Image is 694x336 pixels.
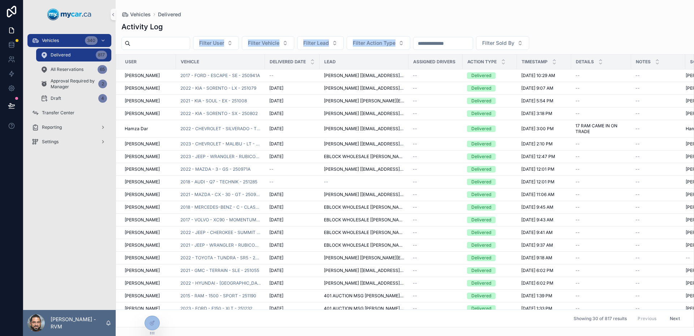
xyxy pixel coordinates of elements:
a: 2017 - VOLVO - XC90 - MOMENTUM - 250854 [180,217,261,223]
span: -- [413,293,417,299]
span: 2021 - JEEP - WRANGLER - RUBICON - 251332 [180,242,261,248]
span: [DATE] [269,126,283,132]
span: 2023 - CHEVROLET - MALIBU - LT - 251178 [180,141,261,147]
span: [DATE] 9:41 AM [521,230,553,235]
div: 2 [98,80,107,88]
span: -- [413,141,417,147]
span: All Reservations [51,67,83,72]
span: [PERSON_NAME] [125,73,160,78]
span: -- [635,192,640,197]
span: -- [413,268,417,273]
div: Delivered [471,305,491,312]
span: EBLOCK WHOLESALE [[PERSON_NAME][EMAIL_ADDRESS][PERSON_NAME][DOMAIN_NAME]] [324,230,404,235]
span: Delivered Date [270,59,306,65]
a: Transfer Center [27,106,111,119]
span: [DATE] 12:47 PM [521,154,555,160]
span: Vehicles [130,11,151,18]
span: Lead [324,59,336,65]
span: [PERSON_NAME] [[EMAIL_ADDRESS][DOMAIN_NAME]] [324,126,404,132]
span: 17 RAM CAME IN ON TRADE [575,123,627,135]
span: [DATE] 3:00 PM [521,126,554,132]
span: 2015 - RAM - 1500 - SPORT - 251190 [180,293,256,299]
span: Filter Sold By [482,39,514,47]
a: Delivered817 [36,48,111,61]
span: [PERSON_NAME] [125,141,160,147]
span: [PERSON_NAME] [125,179,160,185]
span: [PERSON_NAME] [[EMAIL_ADDRESS][PERSON_NAME][DOMAIN_NAME]] [324,166,404,172]
span: -- [635,280,640,286]
span: [DATE] [269,242,283,248]
span: [PERSON_NAME] [[PERSON_NAME][EMAIL_ADDRESS][DOMAIN_NAME]] [324,98,404,104]
span: -- [413,179,417,185]
span: 2021 - MAZDA - CX - 30 - GT - 250962 [180,192,261,197]
span: -- [575,268,580,273]
span: -- [635,126,640,132]
button: Select Button [297,36,344,50]
span: Reporting [42,124,62,130]
span: Filter Action Type [353,39,395,47]
span: 2018 - AUDI - Q7 - TECHNIK - 251285 [180,179,257,185]
span: [PERSON_NAME] [[EMAIL_ADDRESS][DOMAIN_NAME]] [324,280,404,286]
span: Draft [51,95,61,101]
span: User [125,59,137,65]
span: [DATE] 9:18 AM [521,255,552,261]
div: Delivered [471,166,491,173]
span: Transfer Center [42,110,74,116]
a: 2022 - KIA - SORENTO - SX - 250802 [180,111,258,116]
span: Timestamp [522,59,548,65]
a: 2023 - JEEP - WRANGLER - RUBICON - 251262 [180,154,261,160]
span: [DATE] 12:01 PM [521,179,554,185]
a: 2021 - KIA - SOUL - EX - 251008 [180,98,247,104]
span: -- [324,179,328,185]
span: [PERSON_NAME] [125,306,160,311]
span: -- [686,255,690,261]
div: Delivered [471,293,491,299]
span: -- [575,217,580,223]
span: EBLOCK WHOLESALE [[PERSON_NAME][EMAIL_ADDRESS][PERSON_NAME][DOMAIN_NAME]] [324,217,404,223]
span: -- [269,179,274,185]
span: -- [413,166,417,172]
span: 2021 - GMC - TERRAIN - SLE - 251055 [180,268,259,273]
span: -- [575,280,580,286]
span: -- [575,154,580,160]
span: Showing 30 of 817 results [574,316,627,322]
span: [DATE] 5:54 PM [521,98,553,104]
a: Settings [27,135,111,148]
div: Delivered [471,179,491,185]
span: [PERSON_NAME] [125,255,160,261]
span: -- [575,306,580,311]
span: [DATE] 9:37 AM [521,242,553,248]
span: [PERSON_NAME] [[EMAIL_ADDRESS][DOMAIN_NAME]] [324,268,404,273]
button: Select Button [193,36,239,50]
span: [PERSON_NAME] [125,268,160,273]
span: Notes [636,59,651,65]
span: -- [635,154,640,160]
span: -- [575,204,580,210]
a: 2018 - MERCEDES-BENZ - C - CLASS - BASE C-300 - 250928 [180,204,261,210]
span: -- [635,141,640,147]
span: [DATE] [269,141,283,147]
span: [DATE] 2:10 PM [521,141,553,147]
span: 401 AUCTION MSG [PERSON_NAME] [[EMAIL_ADDRESS][DOMAIN_NAME]] [324,293,404,299]
span: [DATE] [269,204,283,210]
a: 2022 - JEEP - CHEROKEE - SUMMIT - 251360 [180,230,261,235]
span: [DATE] [269,255,283,261]
span: [DATE] [269,230,283,235]
span: -- [413,280,417,286]
span: EBLOCK WHOLESALE [[PERSON_NAME][EMAIL_ADDRESS][PERSON_NAME][DOMAIN_NAME]] [324,154,404,160]
span: 2022 - HYUNDAI - [GEOGRAPHIC_DATA] - SEL - 251367 [180,280,261,286]
a: 2022 - CHEVROLET - SILVERADO - TRAIL BOSS CUSTOM - 251031 [180,126,261,132]
span: -- [269,166,274,172]
span: [DATE] 3:18 PM [521,111,552,116]
span: [PERSON_NAME] [[EMAIL_ADDRESS][DOMAIN_NAME]] [324,73,404,78]
span: Filter User [199,39,224,47]
a: 2022 - KIA - SORENTO - LX - 251079 [180,85,256,91]
span: Assigned Drivers [413,59,455,65]
span: -- [413,217,417,223]
span: [PERSON_NAME] [125,166,160,172]
span: -- [635,166,640,172]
